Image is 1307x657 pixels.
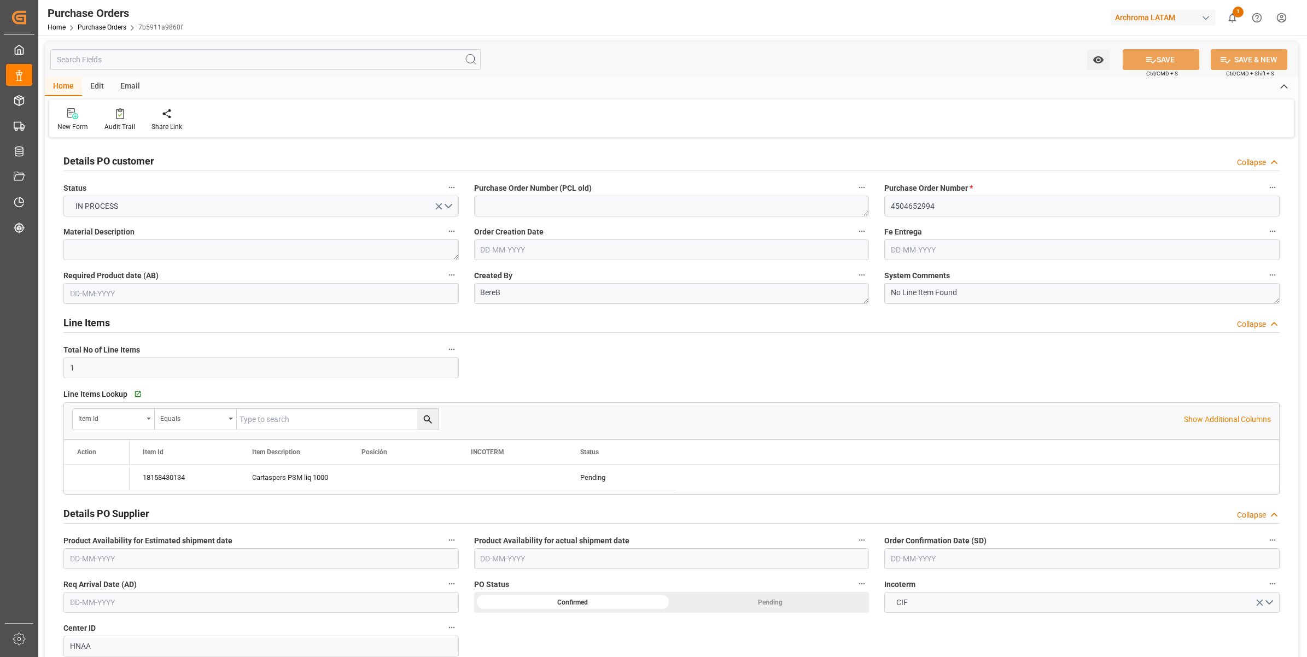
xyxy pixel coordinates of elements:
[50,49,481,70] input: Search Fields
[855,180,869,195] button: Purchase Order Number (PCL old)
[155,409,237,430] button: open menu
[1233,7,1244,17] span: 1
[471,448,504,456] span: INCOTERM
[474,548,870,569] input: DD-MM-YYYY
[63,283,459,304] input: DD-MM-YYYY
[884,226,922,238] span: Fe Entrega
[45,78,82,96] div: Home
[361,448,387,456] span: Posición
[252,448,300,456] span: Item Description
[445,268,459,282] button: Required Product date (AB)
[445,533,459,547] button: Product Availability for Estimated shipment date
[1237,319,1266,330] div: Collapse
[1237,157,1266,168] div: Collapse
[1211,49,1287,70] button: SAVE & NEW
[417,409,438,430] button: search button
[884,183,973,194] span: Purchase Order Number
[64,465,130,490] div: Press SPACE to select this row.
[1265,533,1280,547] button: Order Confirmation Date (SD)
[143,448,164,456] span: Item Id
[474,535,629,547] span: Product Availability for actual shipment date
[884,270,950,281] span: System Comments
[77,448,96,456] div: Action
[63,535,232,547] span: Product Availability for Estimated shipment date
[78,24,126,31] a: Purchase Orders
[130,465,676,490] div: Press SPACE to select this row.
[1087,49,1110,70] button: open menu
[82,78,112,96] div: Edit
[1220,5,1245,30] button: show 1 new notifications
[1265,180,1280,195] button: Purchase Order Number *
[63,270,159,281] span: Required Product date (AB)
[1184,414,1271,425] p: Show Additional Columns
[474,183,592,194] span: Purchase Order Number (PCL old)
[445,620,459,635] button: Center ID
[1111,10,1216,26] div: Archroma LATAM
[1265,268,1280,282] button: System Comments
[1237,509,1266,521] div: Collapse
[48,24,66,31] a: Home
[855,533,869,547] button: Product Availability for actual shipment date
[474,283,870,304] textarea: BereB
[474,579,509,590] span: PO Status
[474,239,870,260] input: DD-MM-YYYY
[239,465,348,490] div: Cartaspers PSM liq 1000
[57,122,88,132] div: New Form
[112,78,148,96] div: Email
[1226,69,1274,78] span: Ctrl/CMD + Shift + S
[78,411,143,424] div: Item Id
[1245,5,1269,30] button: Help Center
[474,226,544,238] span: Order Creation Date
[474,592,672,613] div: Confirmed
[855,268,869,282] button: Created By
[1111,7,1220,28] button: Archroma LATAM
[73,409,155,430] button: open menu
[48,5,183,21] div: Purchase Orders
[1265,577,1280,591] button: Incoterm
[445,342,459,356] button: Total No of Line Items
[445,180,459,195] button: Status
[884,283,1280,304] textarea: No Line Item Found
[884,579,915,590] span: Incoterm
[884,239,1280,260] input: DD-MM-YYYY
[63,226,135,238] span: Material Description
[151,122,182,132] div: Share Link
[1123,49,1199,70] button: SAVE
[445,224,459,238] button: Material Description
[63,548,459,569] input: DD-MM-YYYY
[855,577,869,591] button: PO Status
[63,183,86,194] span: Status
[63,389,127,400] span: Line Items Lookup
[567,465,676,490] div: Pending
[891,597,913,608] span: CIF
[1146,69,1178,78] span: Ctrl/CMD + S
[855,224,869,238] button: Order Creation Date
[63,315,110,330] h2: Line Items
[1265,224,1280,238] button: Fe Entrega
[63,154,154,168] h2: Details PO customer
[160,411,225,424] div: Equals
[474,270,512,281] span: Created By
[130,465,239,490] div: 18158430134
[63,196,459,216] button: open menu
[580,448,599,456] span: Status
[884,548,1280,569] input: DD-MM-YYYY
[70,201,124,212] span: IN PROCESS
[63,344,140,356] span: Total No of Line Items
[884,592,1280,613] button: open menu
[63,579,137,590] span: Req Arrival Date (AD)
[63,623,96,634] span: Center ID
[104,122,135,132] div: Audit Trail
[237,409,438,430] input: Type to search
[63,506,149,521] h2: Details PO Supplier
[445,577,459,591] button: Req Arrival Date (AD)
[884,535,987,547] span: Order Confirmation Date (SD)
[672,592,869,613] div: Pending
[63,592,459,613] input: DD-MM-YYYY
